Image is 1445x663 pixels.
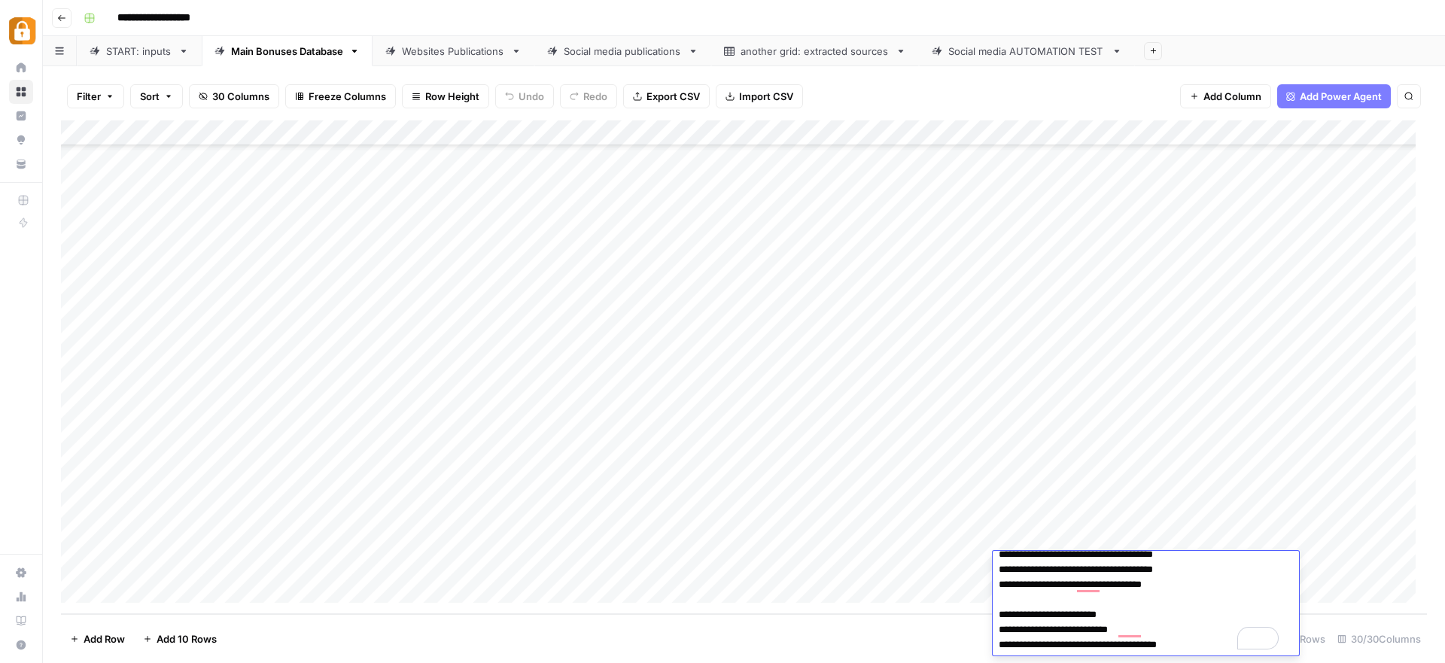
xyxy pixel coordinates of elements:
button: Add Row [61,627,134,651]
button: Row Height [402,84,489,108]
a: START: inputs [77,36,202,66]
div: 30/30 Columns [1331,627,1427,651]
div: another grid: extracted sources [741,44,890,59]
a: Social media AUTOMATION TEST [919,36,1135,66]
button: Undo [495,84,554,108]
span: Add 10 Rows [157,631,217,646]
button: 30 Columns [189,84,279,108]
a: Learning Hub [9,609,33,633]
span: Add Row [84,631,125,646]
a: Websites Publications [373,36,534,66]
button: Add Power Agent [1277,84,1391,108]
a: Main Bonuses Database [202,36,373,66]
a: Settings [9,561,33,585]
span: Freeze Columns [309,89,386,104]
button: Import CSV [716,84,803,108]
a: Home [9,56,33,80]
a: another grid: extracted sources [711,36,919,66]
a: Usage [9,585,33,609]
a: Your Data [9,152,33,176]
button: Add 10 Rows [134,627,226,651]
span: Import CSV [739,89,793,104]
a: Insights [9,104,33,128]
span: Undo [519,89,544,104]
div: Social media AUTOMATION TEST [948,44,1106,59]
a: Social media publications [534,36,711,66]
div: START: inputs [106,44,172,59]
div: Main Bonuses Database [231,44,343,59]
img: Adzz Logo [9,17,36,44]
span: Redo [583,89,607,104]
button: Filter [67,84,124,108]
button: Add Column [1180,84,1271,108]
a: Opportunities [9,128,33,152]
span: Filter [77,89,101,104]
button: Help + Support [9,633,33,657]
a: Browse [9,80,33,104]
button: Redo [560,84,617,108]
div: Websites Publications [402,44,505,59]
span: 30 Columns [212,89,269,104]
span: Row Height [425,89,479,104]
button: Freeze Columns [285,84,396,108]
span: Export CSV [646,89,700,104]
span: Sort [140,89,160,104]
span: Add Column [1203,89,1261,104]
button: Workspace: Adzz [9,12,33,50]
button: Export CSV [623,84,710,108]
span: Add Power Agent [1300,89,1382,104]
button: Sort [130,84,183,108]
div: Social media publications [564,44,682,59]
